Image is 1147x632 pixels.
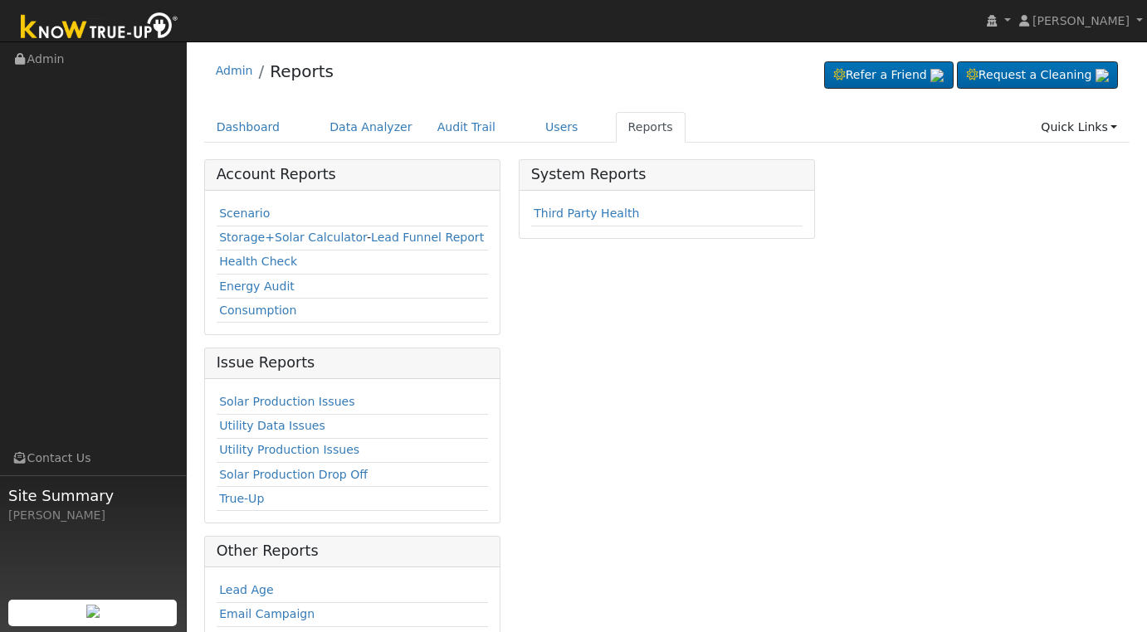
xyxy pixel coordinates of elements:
[534,207,639,220] a: Third Party Health
[219,207,270,220] a: Scenario
[616,112,686,143] a: Reports
[371,231,484,244] a: Lead Funnel Report
[824,61,954,90] a: Refer a Friend
[86,605,100,618] img: retrieve
[1028,112,1130,143] a: Quick Links
[1032,14,1130,27] span: [PERSON_NAME]
[270,61,334,81] a: Reports
[957,61,1118,90] a: Request a Cleaning
[12,9,187,46] img: Know True-Up
[219,395,354,408] a: Solar Production Issues
[219,419,325,432] a: Utility Data Issues
[317,112,425,143] a: Data Analyzer
[219,607,315,620] a: Email Campaign
[217,354,489,372] h5: Issue Reports
[425,112,508,143] a: Audit Trail
[219,468,368,481] a: Solar Production Drop Off
[217,226,489,250] td: -
[1096,69,1109,82] img: retrieve
[219,304,296,317] a: Consumption
[217,166,489,183] h5: Account Reports
[531,166,803,183] h5: System Reports
[533,112,591,143] a: Users
[930,69,944,82] img: retrieve
[217,542,489,560] h5: Other Reports
[8,507,178,524] div: [PERSON_NAME]
[219,280,295,293] a: Energy Audit
[219,443,359,456] a: Utility Production Issues
[219,255,297,268] a: Health Check
[219,583,274,596] a: Lead Age
[219,231,367,244] a: Storage+Solar Calculator
[8,484,178,507] span: Site Summary
[219,492,264,505] a: True-Up
[204,112,293,143] a: Dashboard
[216,64,253,77] a: Admin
